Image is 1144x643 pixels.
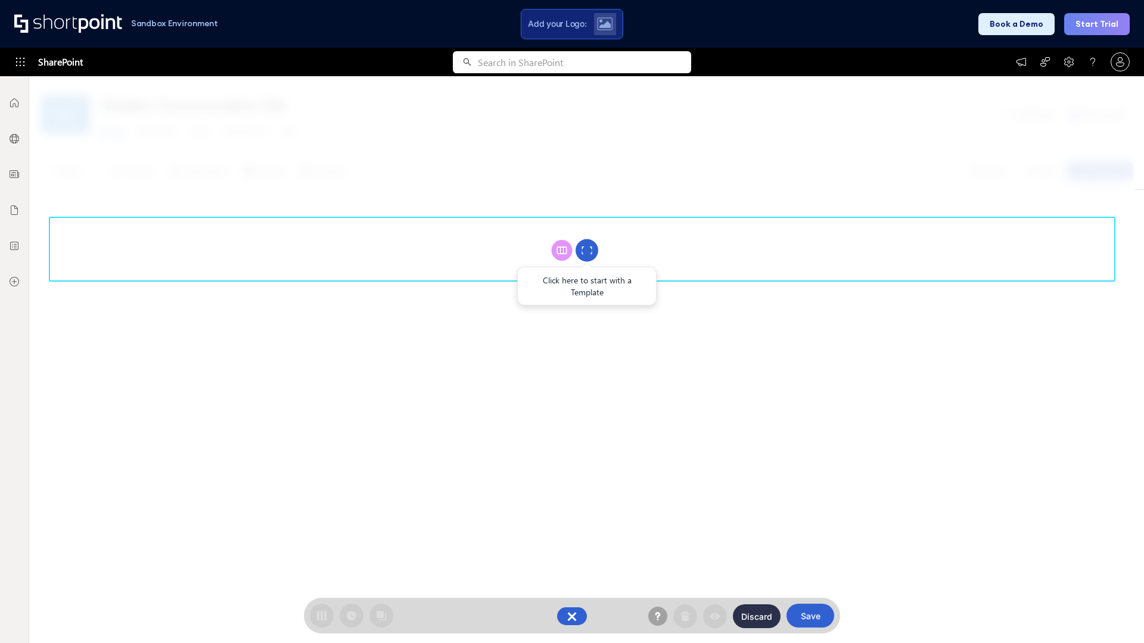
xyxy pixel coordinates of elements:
[38,48,83,76] span: SharePoint
[478,51,691,73] input: Search in SharePoint
[978,13,1055,35] button: Book a Demo
[1064,13,1130,35] button: Start Trial
[733,604,781,628] button: Discard
[1084,586,1144,643] iframe: Chat Widget
[786,604,834,628] button: Save
[528,18,586,29] span: Add your Logo:
[131,20,218,27] h1: Sandbox Environment
[597,17,613,30] img: Upload logo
